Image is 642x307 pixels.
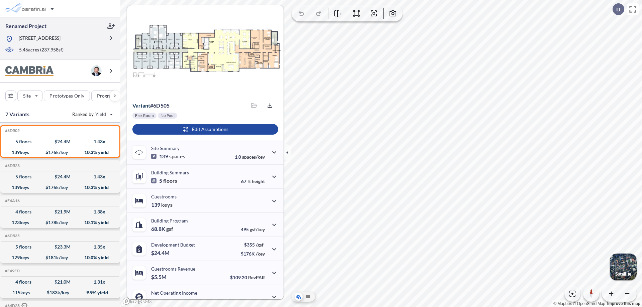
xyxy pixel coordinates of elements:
span: keys [161,201,173,208]
p: $2.5M [151,298,168,304]
p: Site Summary [151,145,180,151]
h5: Click to copy the code [4,163,20,168]
span: floors [163,177,177,184]
button: Prototypes Only [44,91,90,101]
p: D [616,6,620,12]
span: RevPAR [248,275,265,280]
p: 7 Variants [5,110,30,118]
button: Aerial View [295,293,303,301]
p: $355 [241,242,265,248]
button: Edit Assumptions [132,124,278,135]
span: margin [250,299,265,304]
p: Program [97,93,116,99]
span: /gsf [256,242,263,248]
img: BrandImage [5,66,53,76]
img: user logo [91,65,102,76]
h5: Click to copy the code [4,269,20,273]
span: spaces [169,153,185,160]
p: Building Summary [151,170,189,175]
button: Ranked by Yield [67,109,117,120]
a: OpenStreetMap [573,301,605,306]
p: No Pool [160,113,175,118]
p: Site [23,93,31,99]
span: /key [256,251,265,257]
span: spaces/key [242,154,265,160]
span: gsf/key [250,226,265,232]
span: Variant [132,102,150,109]
p: Satellite [615,271,631,277]
p: 5.46 acres ( 237,958 sf) [19,46,64,54]
a: Mapbox [553,301,572,306]
a: Improve this map [607,301,640,306]
p: 5 [151,177,177,184]
p: Building Program [151,218,188,223]
p: 139 [151,153,185,160]
p: 68.8K [151,225,173,232]
button: Site Plan [304,293,312,301]
p: $5.5M [151,274,168,280]
p: $24.4M [151,250,171,256]
span: gsf [166,225,173,232]
h5: Click to copy the code [4,198,20,203]
p: $109.20 [230,275,265,280]
span: ft [247,178,251,184]
p: Guestrooms [151,194,177,199]
button: Program [91,91,127,101]
p: $176K [241,251,265,257]
p: Edit Assumptions [192,126,228,133]
a: Mapbox homepage [122,297,152,305]
p: 67 [241,178,265,184]
p: Renamed Project [5,22,46,30]
p: [STREET_ADDRESS] [19,35,61,43]
p: 1.0 [235,154,265,160]
span: height [252,178,265,184]
span: Yield [95,111,106,118]
p: 495 [241,226,265,232]
h5: Click to copy the code [4,234,20,238]
button: Site [17,91,42,101]
img: Switcher Image [610,254,637,280]
h5: Click to copy the code [4,128,20,133]
p: 139 [151,201,173,208]
button: Switcher ImageSatellite [610,254,637,280]
p: Development Budget [151,242,195,248]
p: # 6d505 [132,102,170,109]
p: Prototypes Only [49,93,84,99]
p: 45.0% [236,299,265,304]
p: Flex Room [135,113,154,118]
p: Net Operating Income [151,290,197,296]
p: Guestrooms Revenue [151,266,195,272]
